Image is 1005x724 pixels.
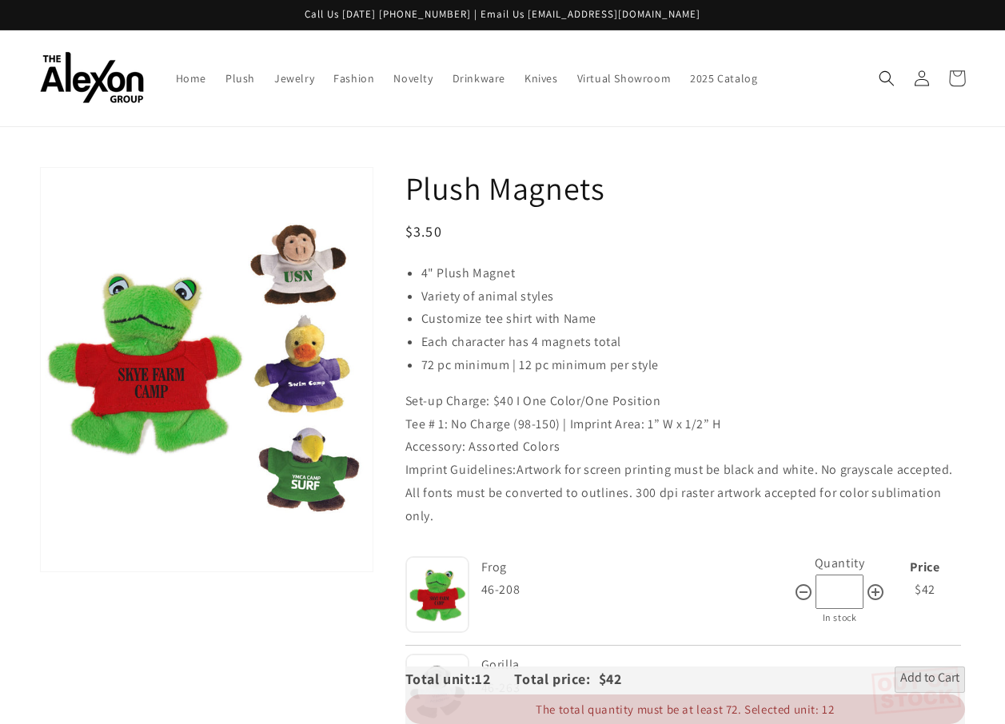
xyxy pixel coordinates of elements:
[405,666,599,692] div: Total unit: Total price:
[568,62,681,95] a: Virtual Showroom
[524,71,558,86] span: Knives
[515,62,568,95] a: Knives
[915,581,935,598] span: $42
[481,556,790,579] div: Frog
[324,62,384,95] a: Fashion
[680,62,767,95] a: 2025 Catalog
[481,654,868,677] div: Gorilla
[421,265,516,281] span: 4" Plush Magnet
[405,390,965,413] p: Set-up Charge: $40 I One Color/One Position
[176,71,206,86] span: Home
[405,461,516,478] span: Imprint Guidelines:
[421,356,659,373] span: 72 pc minimum | 12 pc minimum per style
[475,670,514,688] span: 12
[405,222,443,241] span: $3.50
[405,167,965,209] h1: Plush Magnets
[216,62,265,95] a: Plush
[421,308,965,331] li: Customize tee shirt with Name
[405,556,469,633] img: Frog
[690,71,757,86] span: 2025 Catalog
[815,555,865,571] label: Quantity
[794,609,885,627] div: In stock
[265,62,324,95] a: Jewelry
[889,556,961,579] div: Price
[405,461,953,524] span: Artwork for screen printing must be black and white. No grayscale accepted. All fonts must be con...
[405,413,965,436] p: Tee # 1: No Charge (98-150) | Imprint Area: 1” W x 1/2” H
[225,71,255,86] span: Plush
[453,71,505,86] span: Drinkware
[393,71,433,86] span: Novelty
[421,331,965,354] li: Each character has 4 magnets total
[869,61,904,96] summary: Search
[900,670,959,689] span: Add to Cart
[405,694,965,724] div: The total quantity must be at least 72. Selected unit: 12
[895,666,965,692] button: Add to Cart
[333,71,374,86] span: Fashion
[405,436,965,459] p: Accessory: Assorted Colors
[481,579,794,602] div: 46-208
[577,71,672,86] span: Virtual Showroom
[274,71,314,86] span: Jewelry
[384,62,442,95] a: Novelty
[421,285,965,308] li: Variety of animal styles
[599,670,622,688] span: $42
[40,52,144,104] img: The Alexon Group
[443,62,515,95] a: Drinkware
[166,62,216,95] a: Home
